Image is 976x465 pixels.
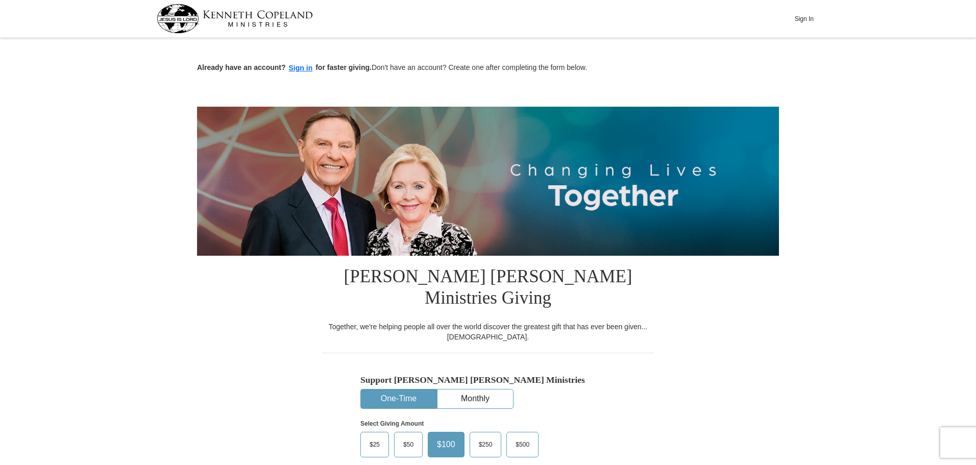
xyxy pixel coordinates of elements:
[361,389,436,408] button: One-Time
[197,63,372,71] strong: Already have an account? for faster giving.
[322,256,654,322] h1: [PERSON_NAME] [PERSON_NAME] Ministries Giving
[364,437,385,452] span: $25
[510,437,534,452] span: $500
[286,62,316,74] button: Sign in
[197,62,779,74] p: Don't have an account? Create one after completing the form below.
[360,420,424,427] strong: Select Giving Amount
[157,4,313,33] img: kcm-header-logo.svg
[322,322,654,342] div: Together, we're helping people all over the world discover the greatest gift that has ever been g...
[789,11,819,27] button: Sign In
[437,389,513,408] button: Monthly
[474,437,498,452] span: $250
[432,437,460,452] span: $100
[398,437,419,452] span: $50
[360,375,616,385] h5: Support [PERSON_NAME] [PERSON_NAME] Ministries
